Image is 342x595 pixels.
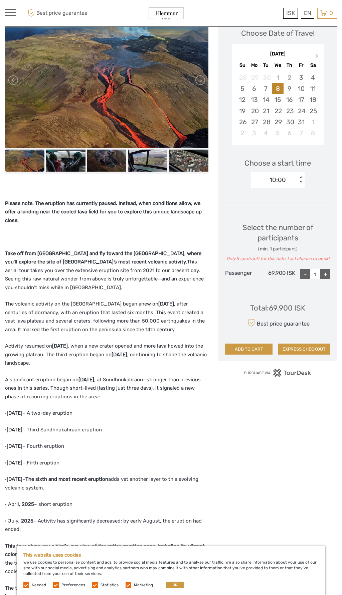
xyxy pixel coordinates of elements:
[248,72,260,83] div: Not available Monday, September 29th, 2025
[272,61,284,70] div: We
[307,94,319,105] div: Choose Saturday, October 18th, 2025
[270,176,286,184] div: 10:00
[250,303,305,313] div: Total : 69.900 ISK
[78,377,94,383] strong: [DATE]
[5,409,208,418] p: · – A two-day eruption
[87,150,127,172] img: d4f2a2d2bd9d4ddf973ae6d17c3a0eca_slider_thumbnail.jpeg
[284,117,295,128] div: Choose Thursday, October 30th, 2025
[5,543,205,558] strong: This tour gives you a bird’s-eye view of the entire eruption zone, including its vibrant colors, ...
[307,72,319,83] div: Choose Saturday, October 4th, 2025
[278,344,330,355] button: EXPRESS CHECKOUT
[234,72,321,139] div: month 2025-10
[5,517,208,534] p: · July – Activity has significantly decreased; by early August, the eruption had ended!
[272,72,284,83] div: Not available Wednesday, October 1st, 2025
[295,94,307,105] div: Choose Friday, October 17th, 2025
[260,83,272,94] div: Choose Tuesday, October 7th, 2025
[7,410,22,416] strong: [DATE]
[284,128,295,139] div: Choose Thursday, November 6th, 2025
[272,83,284,94] div: Choose Wednesday, October 8th, 2025
[260,128,272,139] div: Choose Tuesday, November 4th, 2025
[236,94,248,105] div: Choose Sunday, October 12th, 2025
[5,376,208,401] p: A significant eruption began on , at Sundhnúkahraun—stronger than previous ones in this series. T...
[260,106,272,117] div: Choose Tuesday, October 21st, 2025
[5,250,201,265] strong: Take off from [GEOGRAPHIC_DATA] and fly toward the [GEOGRAPHIC_DATA], where you'll explore the si...
[147,5,186,21] img: General Info:
[286,10,295,16] span: ISK
[248,94,260,105] div: Choose Monday, October 13th, 2025
[5,150,44,172] img: 2e100e62843e429b930560d542e570d2_slider_thumbnail.jpeg
[236,117,248,128] div: Choose Sunday, October 26th, 2025
[128,150,167,172] img: 7ecec024314a4908a505829af2c06421_slider_thumbnail.jpeg
[5,542,208,576] p: When there is , the tour also includes a , allowing you to walk on recently cooled lava and exper...
[236,106,248,117] div: Choose Sunday, October 19th, 2025
[295,106,307,117] div: Choose Friday, October 24th, 2025
[25,476,108,482] strong: The sixth and most recent eruption
[236,83,248,94] div: Choose Sunday, October 5th, 2025
[9,12,75,17] p: We're away right now. Please check back later!
[295,72,307,83] div: Choose Friday, October 3rd, 2025
[248,106,260,117] div: Choose Monday, October 20th, 2025
[272,106,284,117] div: Choose Wednesday, October 22nd, 2025
[236,128,248,139] div: Choose Sunday, November 2nd, 2025
[320,269,330,279] div: +
[19,501,34,507] strong: , 2025
[7,427,22,433] strong: [DATE]
[7,460,22,466] strong: [DATE]
[248,128,260,139] div: Choose Monday, November 3rd, 2025
[248,117,260,128] div: Choose Monday, October 27th, 2025
[307,61,319,70] div: Sa
[241,28,315,38] div: Choose Date of Travel
[260,61,272,70] div: Tu
[5,500,208,509] p: · April – short eruption
[272,117,284,128] div: Choose Wednesday, October 29th, 2025
[307,83,319,94] div: Choose Saturday, October 11th, 2025
[248,83,260,94] div: Choose Monday, October 6th, 2025
[5,475,208,492] p: · – adds yet another layer to this evolving volcanic system.
[236,72,248,83] div: Not available Sunday, September 28th, 2025
[307,128,319,139] div: Choose Saturday, November 8th, 2025
[5,200,202,223] strong: Please note: The eruption has currently paused. Instead, when conditions allow, we offer a landin...
[61,582,85,588] label: Preferences
[260,117,272,128] div: Choose Tuesday, October 28th, 2025
[284,72,295,83] div: Not available Thursday, October 2nd, 2025
[225,246,330,252] div: (min. 1 participant)
[301,8,314,19] div: EN
[134,582,153,588] label: Marketing
[244,158,311,168] span: Choose a start time
[295,83,307,94] div: Choose Friday, October 10th, 2025
[17,546,325,595] div: We use cookies to personalise content and ads, to provide social media features and to analyse ou...
[225,269,260,279] div: Passenger
[260,94,272,105] div: Choose Tuesday, October 14th, 2025
[77,10,85,18] button: Open LiveChat chat widget
[307,106,319,117] div: Choose Saturday, October 25th, 2025
[5,342,208,368] p: Activity resumed on , when a new crater opened and more lava flowed into the growing plateau. The...
[272,128,284,139] div: Choose Wednesday, November 5th, 2025
[169,150,208,172] img: 68b10faaa5c84101b18a08eb4dd60856_slider_thumbnail.jpeg
[328,10,334,16] span: 0
[232,51,324,58] div: [DATE]
[7,476,22,482] strong: [DATE]
[284,61,295,70] div: Th
[5,442,208,451] p: · – Fourth eruption
[248,61,260,70] div: Mo
[112,352,127,358] strong: [DATE]
[225,344,273,355] button: ADD TO CART
[284,83,295,94] div: Choose Thursday, October 9th, 2025
[312,52,323,63] button: Next Month
[158,301,174,307] strong: [DATE]
[18,518,33,524] strong: , 2025
[23,552,319,558] h5: This website uses cookies
[46,150,85,172] img: 8faa83897f8848df935f84b97b4f22ca_slider_thumbnail.jpeg
[284,106,295,117] div: Choose Thursday, October 23rd, 2025
[5,459,208,467] p: · – Fifth eruption
[298,177,304,184] div: < >
[5,300,208,334] p: The volcanic activity on the [GEOGRAPHIC_DATA] began anew on , after centuries of dormancy, with ...
[244,369,312,377] img: PurchaseViaTourDesk.png
[300,269,310,279] div: -
[295,61,307,70] div: Fr
[26,8,88,19] span: Best price guarantee
[236,61,248,70] div: Su
[307,117,319,128] div: Choose Saturday, November 1st, 2025
[295,128,307,139] div: Choose Friday, November 7th, 2025
[260,72,272,83] div: Not available Tuesday, September 30th, 2025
